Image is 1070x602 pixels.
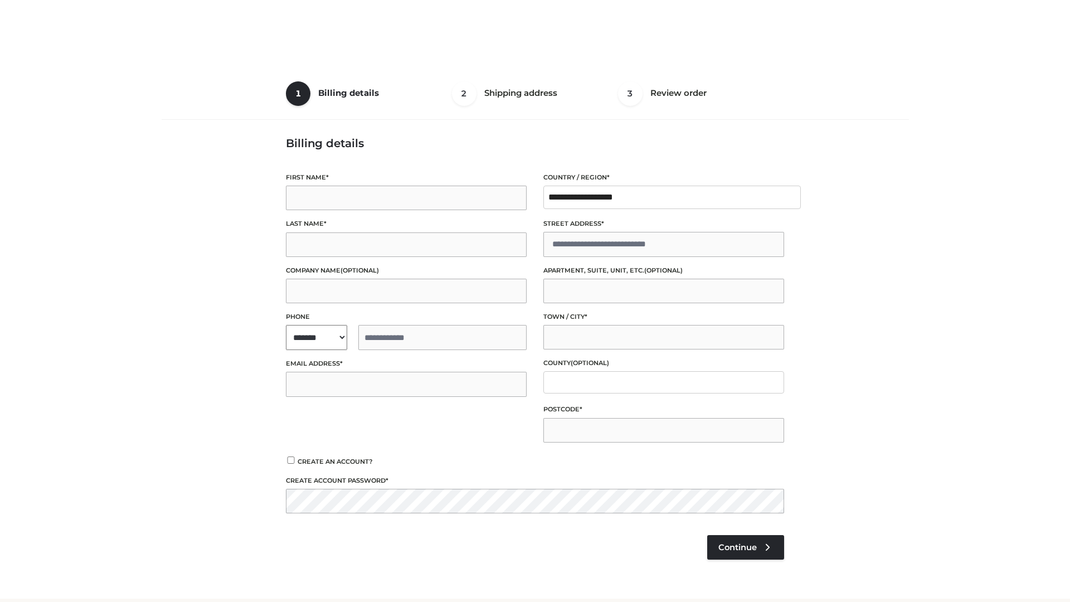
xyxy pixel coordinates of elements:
label: Postcode [543,404,784,415]
span: 1 [286,81,310,106]
span: Billing details [318,88,379,98]
span: (optional) [571,359,609,367]
span: Review order [650,88,707,98]
span: (optional) [341,266,379,274]
label: Street address [543,219,784,229]
span: (optional) [644,266,683,274]
label: Apartment, suite, unit, etc. [543,265,784,276]
span: Create an account? [298,458,373,465]
label: Country / Region [543,172,784,183]
label: Create account password [286,475,784,486]
span: 2 [452,81,476,106]
label: Town / City [543,312,784,322]
label: Last name [286,219,527,229]
a: Continue [707,535,784,560]
label: Company name [286,265,527,276]
span: 3 [618,81,643,106]
label: First name [286,172,527,183]
h3: Billing details [286,137,784,150]
span: Shipping address [484,88,557,98]
label: Email address [286,358,527,369]
input: Create an account? [286,457,296,464]
label: County [543,358,784,368]
label: Phone [286,312,527,322]
span: Continue [718,542,757,552]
